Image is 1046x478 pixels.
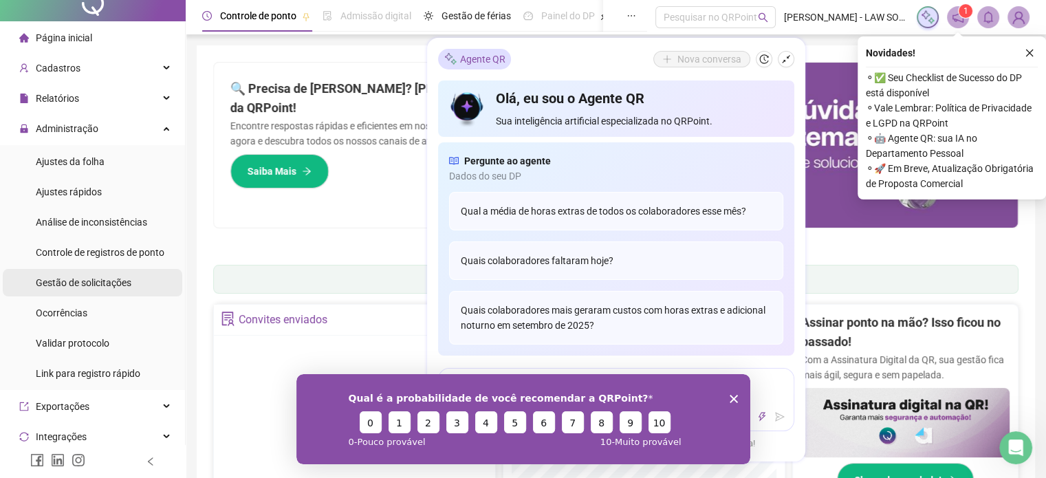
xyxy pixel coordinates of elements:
span: Gestão de férias [442,10,511,21]
p: Encontre respostas rápidas e eficientes em nosso Guia Prático de Suporte. Acesse agora e descubra... [230,118,600,149]
span: ⚬ 🤖 Agente QR: sua IA no Departamento Pessoal [866,131,1038,161]
span: pushpin [600,12,609,21]
span: Dados do seu DP [449,169,783,184]
span: search [758,12,768,23]
span: facebook [30,453,44,467]
img: banner%2F0cf4e1f0-cb71-40ef-aa93-44bd3d4ee559.png [616,63,1018,228]
span: Cadastros [36,63,80,74]
span: lock [19,124,29,133]
span: sync [19,432,29,442]
img: sparkle-icon.fc2bf0ac1784a2077858766a79e2daf3.svg [444,52,457,66]
span: Controle de registros de ponto [36,247,164,258]
span: Controle de ponto [220,10,296,21]
span: ⚬ 🚀 Em Breve, Atualização Obrigatória de Proposta Comercial [866,161,1038,191]
p: Com a Assinatura Digital da QR, sua gestão fica mais ágil, segura e sem papelada. [801,352,1010,382]
h2: 🔍 Precisa de [PERSON_NAME]? [PERSON_NAME] com o Suporte da QRPoint! [230,79,600,118]
iframe: Intercom live chat [999,431,1032,464]
span: file [19,94,29,103]
span: thunderbolt [757,412,767,422]
span: home [19,33,29,43]
span: history [759,54,769,64]
span: read [449,153,459,169]
span: ellipsis [626,11,636,21]
div: Agente QR [438,49,511,69]
span: ⚬ Vale Lembrar: Política de Privacidade e LGPD na QRPoint [866,100,1038,131]
span: Relatórios [36,93,79,104]
span: Saiba Mais [248,164,296,179]
span: Gestão de solicitações [36,277,131,288]
h2: Assinar ponto na mão? Isso ficou no passado! [801,313,1010,352]
div: Quais colaboradores mais geraram custos com horas extras e adicional noturno em setembro de 2025? [449,291,783,345]
div: Não há dados [292,452,418,467]
span: dashboard [523,11,533,21]
span: Link para registro rápido [36,368,140,379]
span: Sua inteligência artificial especializada no QRPoint. [496,113,783,129]
div: Qual a média de horas extras de todos os colaboradores esse mês? [449,192,783,230]
div: Convites enviados [239,308,327,332]
img: banner%2F02c71560-61a6-44d4-94b9-c8ab97240462.png [801,388,1010,457]
iframe: Pesquisa da QRPoint [296,374,750,464]
img: 87210 [1008,7,1029,28]
span: arrow-right [302,166,312,176]
span: left [146,457,155,466]
span: clock-circle [202,11,212,21]
span: file-done [323,11,332,21]
span: Pergunte ao agente [464,153,551,169]
span: instagram [72,453,85,467]
span: close [1025,48,1034,58]
span: notification [952,11,964,23]
div: Quais colaboradores faltaram hoje? [449,241,783,280]
span: pushpin [302,12,310,21]
sup: 1 [959,4,972,18]
button: thunderbolt [754,409,770,425]
span: Ocorrências [36,307,87,318]
span: [PERSON_NAME] - LAW SOLUCOES FINANCEIRAS S/A [784,10,908,25]
span: export [19,402,29,411]
span: solution [221,312,235,326]
img: sparkle-icon.fc2bf0ac1784a2077858766a79e2daf3.svg [920,10,935,25]
span: 1 [963,6,968,16]
button: Nova conversa [653,51,750,67]
span: bell [982,11,994,23]
span: Novidades ! [866,45,915,61]
span: sun [424,11,433,21]
span: linkedin [51,453,65,467]
button: send [772,409,788,425]
span: Integrações [36,431,87,442]
span: ⚬ ✅ Seu Checklist de Sucesso do DP está disponível [866,70,1038,100]
span: Admissão digital [340,10,411,21]
button: Saiba Mais [230,154,329,188]
span: Ajustes rápidos [36,186,102,197]
span: user-add [19,63,29,73]
span: Validar protocolo [36,338,109,349]
span: Ajustes da folha [36,156,105,167]
img: icon [449,89,486,129]
span: Administração [36,123,98,134]
span: Exportações [36,401,89,412]
span: shrink [781,54,791,64]
span: Análise de inconsistências [36,217,147,228]
span: Página inicial [36,32,92,43]
h4: Olá, eu sou o Agente QR [496,89,783,108]
span: Painel do DP [541,10,595,21]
